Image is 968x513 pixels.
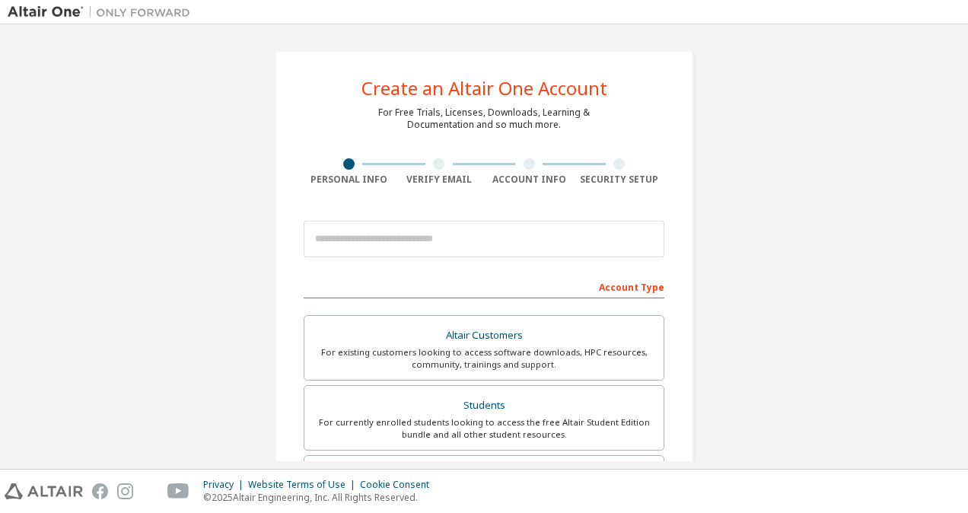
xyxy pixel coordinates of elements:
[117,483,133,499] img: instagram.svg
[314,416,654,441] div: For currently enrolled students looking to access the free Altair Student Edition bundle and all ...
[361,79,607,97] div: Create an Altair One Account
[378,107,590,131] div: For Free Trials, Licenses, Downloads, Learning & Documentation and so much more.
[203,491,438,504] p: © 2025 Altair Engineering, Inc. All Rights Reserved.
[314,395,654,416] div: Students
[92,483,108,499] img: facebook.svg
[394,174,485,186] div: Verify Email
[575,174,665,186] div: Security Setup
[5,483,83,499] img: altair_logo.svg
[304,174,394,186] div: Personal Info
[360,479,438,491] div: Cookie Consent
[248,479,360,491] div: Website Terms of Use
[203,479,248,491] div: Privacy
[484,174,575,186] div: Account Info
[314,346,654,371] div: For existing customers looking to access software downloads, HPC resources, community, trainings ...
[8,5,198,20] img: Altair One
[314,325,654,346] div: Altair Customers
[167,483,189,499] img: youtube.svg
[304,274,664,298] div: Account Type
